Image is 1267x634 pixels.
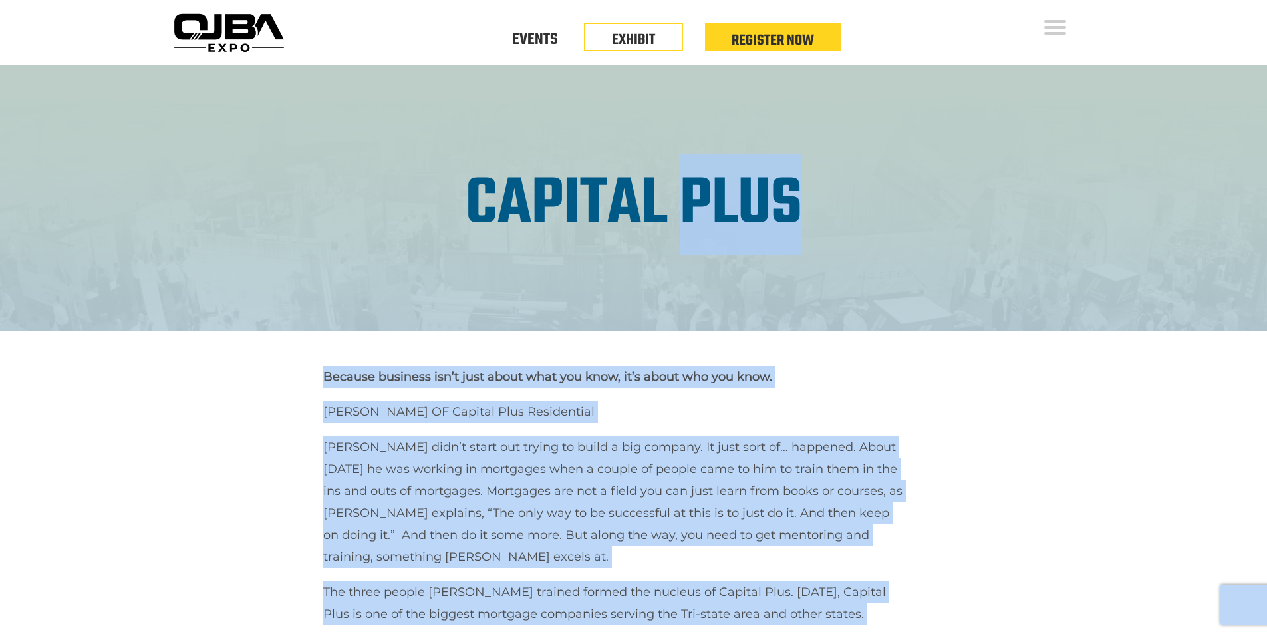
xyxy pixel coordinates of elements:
[323,581,905,625] p: The three people [PERSON_NAME] trained formed the nucleus of Capital Plus. [DATE], Capital Plus i...
[612,29,655,51] a: EXHIBIT
[323,401,905,423] p: [PERSON_NAME] OF Capital Plus Residential
[323,436,905,568] p: [PERSON_NAME] didn’t start out trying to build a big company. It just sort of… happened. About [D...
[732,29,814,52] a: Register Now
[323,369,772,384] strong: Because business isn’t just about what you know, it’s about who you know.
[466,154,802,255] a: Capital Plus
